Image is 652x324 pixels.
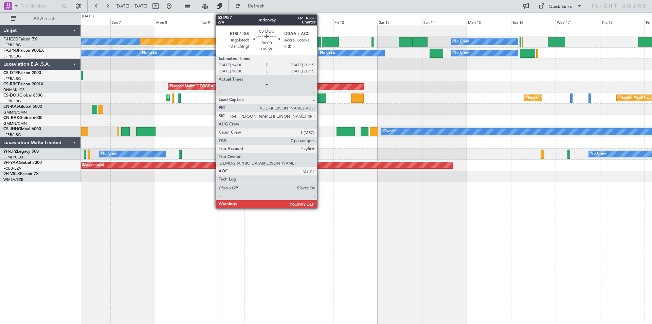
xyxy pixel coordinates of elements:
[110,19,155,25] div: Sun 7
[3,49,18,53] span: F-GPNJ
[168,93,275,103] div: Planned Maint [GEOGRAPHIC_DATA] ([GEOGRAPHIC_DATA])
[3,172,20,176] span: 9H-VSLK
[383,126,395,137] div: Owner
[3,71,41,75] a: CS-DTRFalcon 2000
[467,19,511,25] div: Mon 15
[82,14,94,19] div: [DATE]
[242,4,271,8] span: Refresh
[3,87,24,92] a: DNMM/LOS
[3,93,42,98] a: CS-DOUGlobal 6500
[66,19,110,25] div: Sat 6
[526,93,633,103] div: Planned Maint [GEOGRAPHIC_DATA] ([GEOGRAPHIC_DATA])
[511,19,556,25] div: Tue 16
[3,42,21,48] a: LFPB/LBG
[320,48,336,58] div: No Crew
[3,76,21,81] a: LFPB/LBG
[3,110,27,115] a: GMMN/CMN
[3,132,21,137] a: LFPB/LBG
[3,172,39,176] a: 9H-VSLKFalcon 7X
[7,13,74,24] button: All Aircraft
[453,48,469,58] div: No Crew
[3,121,27,126] a: GMMN/CMN
[244,19,289,25] div: Wed 10
[3,166,21,171] a: FCBB/BZV
[101,149,117,159] div: No Crew
[115,3,147,9] span: [DATE] - [DATE]
[600,19,645,25] div: Thu 18
[18,16,72,21] span: All Aircraft
[3,155,23,160] a: LFMD/CEQ
[378,19,422,25] div: Sat 13
[549,3,572,10] div: Quick Links
[3,71,18,75] span: CS-DTR
[3,99,21,104] a: LFPB/LBG
[3,116,19,120] span: CN-RAK
[591,149,606,159] div: No Crew
[3,127,18,131] span: CS-JHH
[3,54,21,59] a: LFPB/LBG
[3,161,19,165] span: 9H-YAA
[333,19,378,25] div: Fri 12
[3,93,19,98] span: CS-DOU
[3,116,42,120] a: CN-RAKGlobal 6000
[3,177,23,182] a: WMSA/SZB
[3,37,37,41] a: F-HECDFalcon 7X
[535,1,585,12] button: Quick Links
[3,105,42,109] a: CN-KASGlobal 5000
[453,37,469,47] div: No Crew
[21,1,60,11] input: Trip Number
[3,150,39,154] a: 9H-LPZLegacy 500
[289,19,333,25] div: Thu 11
[556,19,600,25] div: Wed 17
[3,161,42,165] a: 9H-YAAGlobal 5000
[3,127,41,131] a: CS-JHHGlobal 6000
[232,1,273,12] button: Refresh
[422,19,467,25] div: Sun 14
[3,105,19,109] span: CN-KAS
[3,150,17,154] span: 9H-LPZ
[3,82,18,86] span: CS-RRC
[3,82,43,86] a: CS-RRCFalcon 900LX
[142,48,158,58] div: No Crew
[170,82,277,92] div: Planned Maint [GEOGRAPHIC_DATA] ([GEOGRAPHIC_DATA])
[200,19,244,25] div: Tue 9
[3,49,44,53] a: F-GPNJFalcon 900EX
[3,37,18,41] span: F-HECD
[155,19,199,25] div: Mon 8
